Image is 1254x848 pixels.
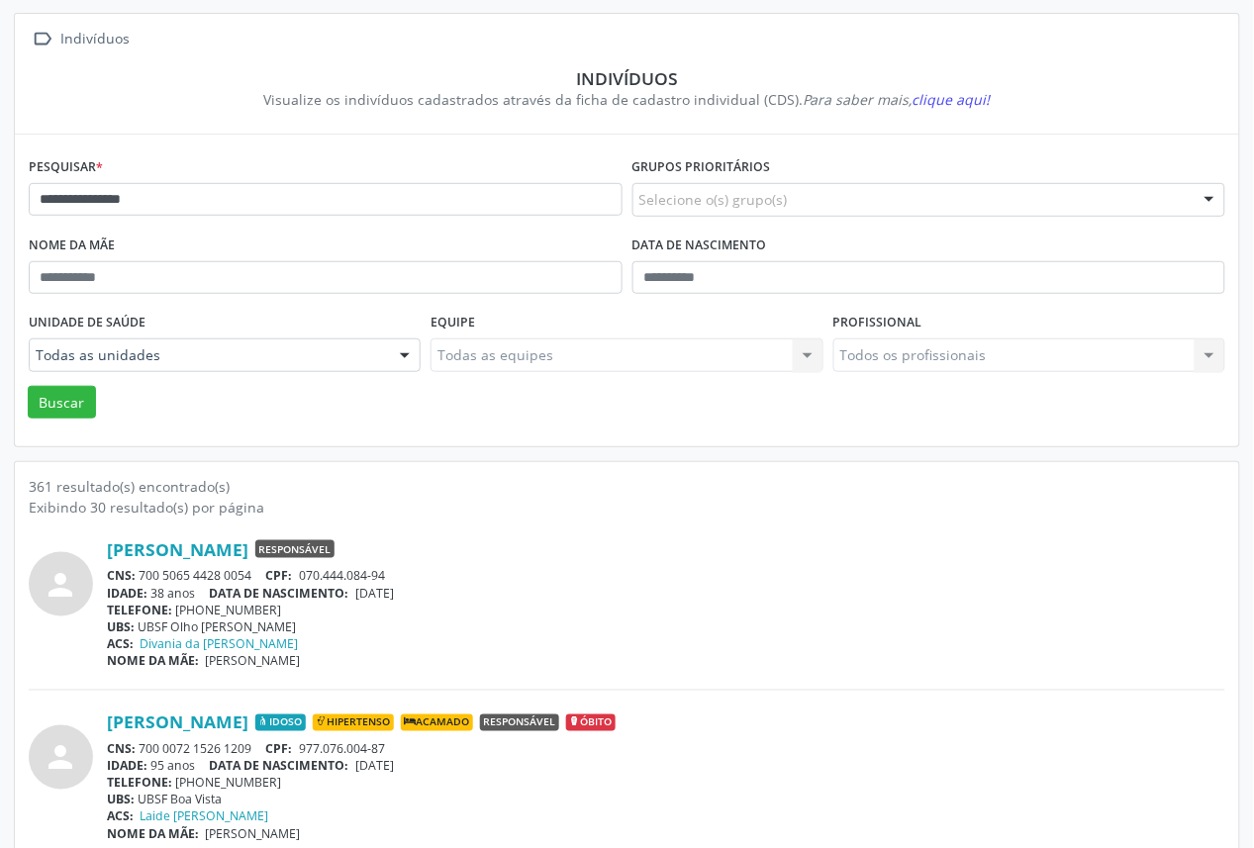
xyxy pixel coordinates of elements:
[107,602,172,618] span: TELEFONE:
[107,711,248,733] a: [PERSON_NAME]
[266,567,293,584] span: CPF:
[107,635,134,652] span: ACS:
[107,741,136,758] span: CNS:
[255,714,306,732] span: Idoso
[107,792,1225,808] div: UBSF Boa Vista
[107,775,1225,792] div: [PHONE_NUMBER]
[44,567,79,603] i: person
[107,758,147,775] span: IDADE:
[107,585,147,602] span: IDADE:
[29,25,57,53] i: 
[29,25,134,53] a:  Indivíduos
[210,585,349,602] span: DATA DE NASCIMENTO:
[803,90,991,109] i: Para saber mais,
[107,602,1225,618] div: [PHONE_NUMBER]
[255,540,335,558] span: Responsável
[107,758,1225,775] div: 95 anos
[107,652,199,669] span: NOME DA MÃE:
[107,808,134,825] span: ACS:
[43,67,1211,89] div: Indivíduos
[833,308,922,338] label: Profissional
[44,740,79,776] i: person
[206,826,301,843] span: [PERSON_NAME]
[266,741,293,758] span: CPF:
[480,714,559,732] span: Responsável
[355,758,394,775] span: [DATE]
[299,567,385,584] span: 070.444.084-94
[210,758,349,775] span: DATA DE NASCIMENTO:
[299,741,385,758] span: 977.076.004-87
[639,189,788,210] span: Selecione o(s) grupo(s)
[107,826,199,843] span: NOME DA MÃE:
[29,308,145,338] label: Unidade de saúde
[141,808,269,825] a: Laide [PERSON_NAME]
[29,152,103,183] label: Pesquisar
[107,538,248,560] a: [PERSON_NAME]
[29,231,115,261] label: Nome da mãe
[206,652,301,669] span: [PERSON_NAME]
[57,25,134,53] div: Indivíduos
[313,714,394,732] span: Hipertenso
[632,152,771,183] label: Grupos prioritários
[107,567,1225,584] div: 700 5065 4428 0054
[355,585,394,602] span: [DATE]
[43,89,1211,110] div: Visualize os indivíduos cadastrados através da ficha de cadastro individual (CDS).
[401,714,473,732] span: Acamado
[107,775,172,792] span: TELEFONE:
[29,476,1225,497] div: 361 resultado(s) encontrado(s)
[29,497,1225,518] div: Exibindo 30 resultado(s) por página
[141,635,299,652] a: Divania da [PERSON_NAME]
[107,567,136,584] span: CNS:
[431,308,475,338] label: Equipe
[632,231,767,261] label: Data de nascimento
[107,618,135,635] span: UBS:
[107,792,135,808] span: UBS:
[107,618,1225,635] div: UBSF Olho [PERSON_NAME]
[107,585,1225,602] div: 38 anos
[107,741,1225,758] div: 700 0072 1526 1209
[36,345,380,365] span: Todas as unidades
[566,714,616,732] span: Óbito
[28,386,96,420] button: Buscar
[913,90,991,109] span: clique aqui!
